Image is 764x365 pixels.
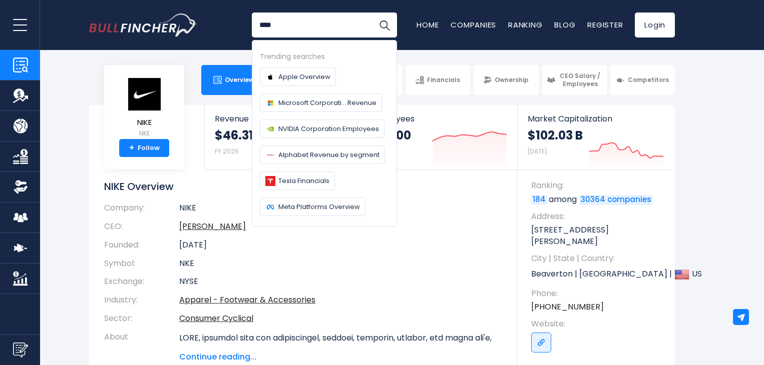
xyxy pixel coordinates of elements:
a: Employees 77,800 FY 2025 [361,105,517,169]
span: Phone: [531,288,665,299]
span: Meta Platforms Overview [278,201,360,212]
th: CEO: [104,217,179,236]
span: Ranking: [531,180,665,191]
a: Ranking [508,19,542,30]
a: Apple Overview [260,67,336,86]
a: NVIDIA Corporation Employees [260,119,385,138]
a: +Follow [119,139,169,157]
img: Company logo [265,72,275,82]
a: Go to homepage [89,13,197,36]
span: Address: [531,211,665,222]
span: Ownership [495,76,529,84]
td: NKE [179,254,502,273]
img: Company logo [265,150,275,160]
a: Competitors [610,65,675,95]
th: Exchange: [104,272,179,291]
h1: NIKE Overview [104,180,502,193]
a: Revenue $46.31 B FY 2025 [205,105,360,169]
a: 184 [531,195,547,205]
a: [PHONE_NUMBER] [531,301,604,312]
span: Apple Overview [278,71,330,82]
a: Overview [201,65,266,95]
img: Company logo [265,202,275,212]
img: Company logo [265,124,275,134]
a: Market Capitalization $102.03 B [DATE] [518,105,674,169]
span: Revenue [215,114,350,123]
a: Tesla Financials [260,171,335,190]
img: Ownership [13,179,28,194]
div: Trending searches [260,51,389,62]
td: [DATE] [179,236,502,254]
strong: $102.03 B [528,127,583,143]
span: Employees [371,114,507,123]
th: Industry: [104,291,179,309]
strong: + [129,143,134,152]
a: Consumer Cyclical [179,312,253,324]
th: Sector: [104,309,179,328]
a: Register [587,19,623,30]
a: Meta Platforms Overview [260,197,365,216]
a: Go to link [531,332,551,352]
span: Continue reading... [179,351,502,363]
a: Blog [554,19,575,30]
span: Tesla Financials [278,175,329,186]
img: Company logo [265,176,275,186]
td: NIKE [179,203,502,217]
th: Founded: [104,236,179,254]
span: Competitors [628,76,669,84]
span: NIKE [127,118,162,127]
span: CEO Salary / Employees [558,72,602,87]
small: FY 2025 [215,147,239,155]
a: Financials [406,65,470,95]
th: Company: [104,203,179,217]
td: NYSE [179,272,502,291]
span: City | State | Country: [531,253,665,264]
span: NVIDIA Corporation Employees [278,123,379,134]
a: ceo [179,220,246,232]
span: Microsoft Corporati... Revenue [278,97,376,108]
button: Search [372,12,397,37]
a: Microsoft Corporati... Revenue [260,93,382,112]
a: Apparel - Footwear & Accessories [179,294,315,305]
span: Overview [225,76,254,84]
a: Home [417,19,439,30]
span: Financials [427,76,460,84]
a: Ownership [474,65,538,95]
p: among [531,194,665,205]
a: CEO Salary / Employees [542,65,607,95]
span: Alphabet Revenue by segment [278,149,379,160]
span: Website: [531,318,665,329]
a: NIKE NKE [126,77,162,139]
small: [DATE] [528,147,547,155]
a: Alphabet Revenue by segment [260,145,385,164]
a: Companies [451,19,496,30]
a: Login [635,12,675,37]
img: Company logo [265,98,275,108]
strong: $46.31 B [215,127,263,143]
img: Bullfincher logo [89,13,197,36]
small: NKE [127,129,162,138]
p: Beaverton | [GEOGRAPHIC_DATA] | US [531,267,665,282]
a: 30364 companies [579,195,653,205]
p: [STREET_ADDRESS][PERSON_NAME] [531,224,665,247]
th: Symbol: [104,254,179,273]
th: About [104,328,179,363]
span: Market Capitalization [528,114,664,123]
